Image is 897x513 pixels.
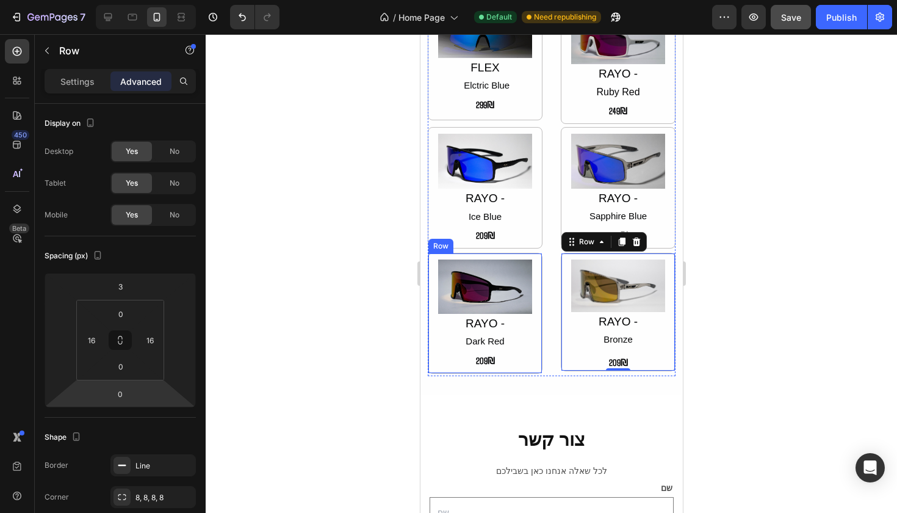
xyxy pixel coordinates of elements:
span: Yes [126,178,138,189]
input: 0px [109,305,133,323]
input: 3 [108,277,132,296]
span: Ice Blue [48,177,81,187]
div: Beta [9,224,29,233]
p: לכל שאלה אנחנו כאן בשבילכם [1,429,261,445]
img: [object Object] [151,100,245,154]
div: Shape [45,429,84,446]
input: 0px [109,357,133,376]
span: Home Page [398,11,445,24]
p: RAYO - [152,279,243,297]
div: Mobile [45,209,68,220]
div: Tablet [45,178,66,189]
span: Need republishing [534,12,596,23]
div: Display on [45,115,98,132]
span: Elctric Blue [43,46,89,56]
p: RAYO - [152,156,243,173]
input: auto [171,331,189,349]
div: Corner [45,492,69,503]
span: No [170,178,179,189]
div: Spacing (px) [45,248,105,264]
div: Row [156,202,176,213]
input: auto [51,331,70,349]
p: 209₪ [152,193,243,209]
p: 209₪ [19,193,110,209]
span: / [393,11,396,24]
div: Border [45,460,68,471]
input: 16px [82,331,101,349]
div: Desktop [45,146,73,157]
iframe: Design area [420,34,683,513]
input: שם [9,463,253,494]
input: 16px [141,331,159,349]
div: 8, 8, 8, 8 [135,492,193,503]
div: 450 [12,130,29,140]
div: Rich Text Editor. Editing area: main [151,319,245,338]
span: Ruby Red [176,53,219,63]
p: RAYO - [19,156,110,173]
div: Undo/Redo [230,5,279,29]
div: Row [10,206,31,217]
p: RAYO - [19,281,110,299]
img: [object Object] [18,100,112,155]
p: RAYO - [152,31,243,49]
p: שם [10,446,252,462]
input: 0 [108,385,132,403]
span: Sapphire Blue [169,176,226,187]
p: 209₪ [152,320,243,337]
p: Settings [60,75,95,88]
p: Advanced [120,75,162,88]
p: 299₪ [19,62,110,79]
p: 209₪ [19,318,110,335]
button: Publish [816,5,867,29]
div: Line [135,460,193,471]
p: 249₪ [152,68,243,85]
button: Save [771,5,811,29]
p: Row [59,43,163,58]
p: FLEX [19,25,110,43]
span: Default [486,12,512,23]
span: Dark Red [45,302,84,312]
span: No [170,209,179,220]
span: Yes [126,209,138,220]
img: [object Object] [18,225,112,280]
span: Yes [126,146,138,157]
span: No [170,146,179,157]
img: [object Object] [151,225,245,278]
span: Save [781,12,801,23]
div: Publish [826,11,857,24]
p: 7 [80,10,85,24]
div: Open Intercom Messenger [856,453,885,482]
span: Bronze [183,300,212,310]
button: 7 [5,5,91,29]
